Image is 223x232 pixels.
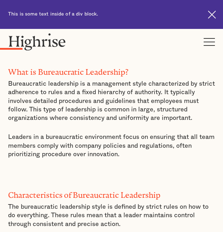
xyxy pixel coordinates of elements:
img: Highrise logo [8,33,66,50]
p: Leaders in a bureaucratic environment focus on ensuring that all team members comply with company... [8,133,215,159]
p: The bureaucratic leadership style is defined by strict rules on how to do everything. These rules... [8,203,215,228]
h2: Characteristics of Bureaucratic Leadership [8,189,215,198]
h2: What is Bureaucratic Leadership? [8,66,215,75]
img: Cross icon [208,11,216,19]
p: Bureaucratic leadership is a management style characterized by strict adherence to rules and a fi... [8,80,215,122]
p: ‍ [8,169,215,178]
